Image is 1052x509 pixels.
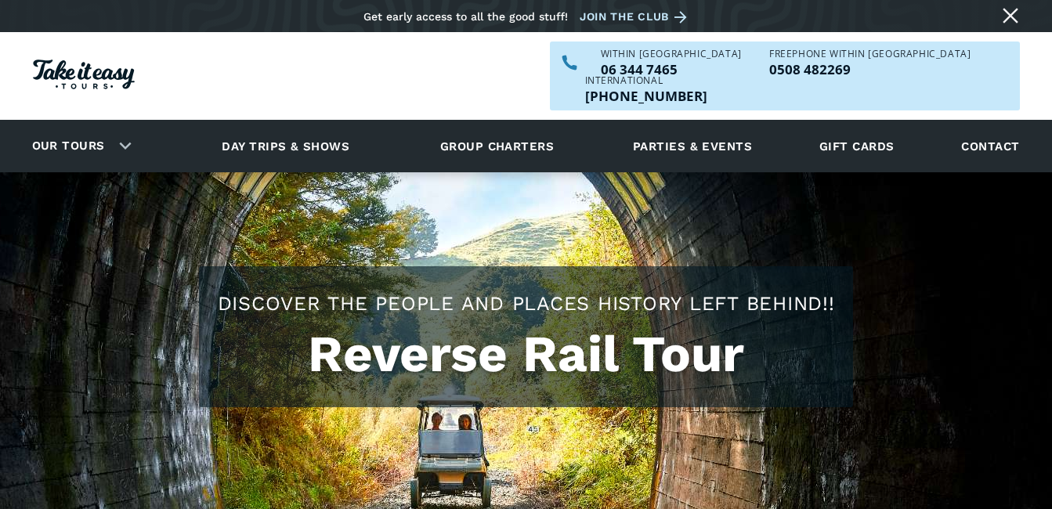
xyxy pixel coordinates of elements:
a: Join the club [580,7,692,27]
a: Group charters [421,125,573,168]
a: Close message [998,3,1023,28]
div: Our tours [13,125,144,168]
a: Parties & events [625,125,760,168]
p: 0508 482269 [769,63,971,76]
h2: Discover the people and places history left behind!! [215,290,837,317]
a: Day trips & shows [202,125,369,168]
div: International [585,76,707,85]
a: Our tours [20,128,117,164]
p: [PHONE_NUMBER] [585,89,707,103]
a: Call us outside of NZ on +6463447465 [585,89,707,103]
div: WITHIN [GEOGRAPHIC_DATA] [601,49,742,59]
h1: Reverse Rail Tour [215,325,837,384]
div: Freephone WITHIN [GEOGRAPHIC_DATA] [769,49,971,59]
a: Contact [953,125,1027,168]
a: Homepage [33,52,135,101]
div: Get early access to all the good stuff! [363,10,568,23]
p: 06 344 7465 [601,63,742,76]
a: Gift cards [812,125,902,168]
a: Call us freephone within NZ on 0508482269 [769,63,971,76]
img: Take it easy Tours logo [33,60,135,89]
a: Call us within NZ on 063447465 [601,63,742,76]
